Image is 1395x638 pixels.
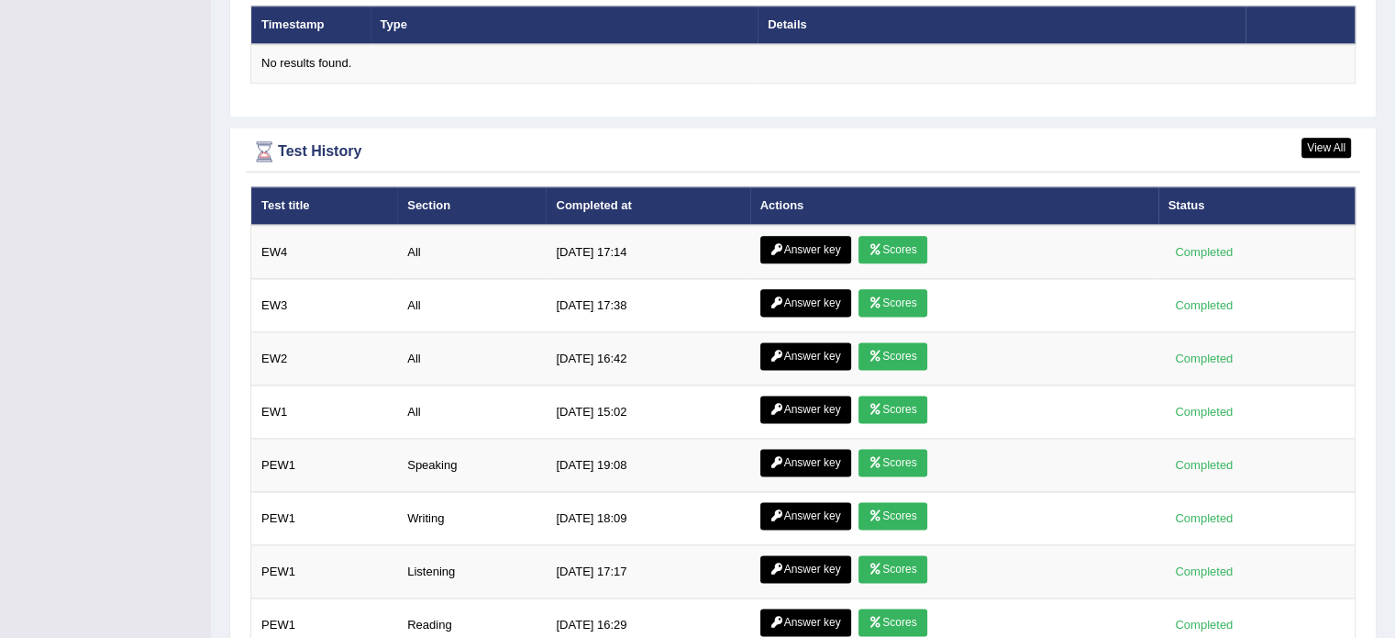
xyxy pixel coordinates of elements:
[760,396,851,423] a: Answer key
[1168,562,1240,581] div: Completed
[546,186,749,225] th: Completed at
[250,138,1356,165] div: Test History
[1168,509,1240,528] div: Completed
[758,6,1245,44] th: Details
[397,332,546,386] td: All
[1168,242,1240,262] div: Completed
[1168,296,1240,315] div: Completed
[251,439,398,492] td: PEW1
[760,502,851,530] a: Answer key
[1168,349,1240,368] div: Completed
[760,342,851,370] a: Answer key
[397,186,546,225] th: Section
[251,186,398,225] th: Test title
[858,502,926,530] a: Scores
[760,609,851,636] a: Answer key
[397,439,546,492] td: Speaking
[760,289,851,317] a: Answer key
[546,386,749,439] td: [DATE] 15:02
[546,279,749,332] td: [DATE] 17:38
[397,386,546,439] td: All
[251,386,398,439] td: EW1
[1168,455,1240,475] div: Completed
[1168,402,1240,421] div: Completed
[750,186,1158,225] th: Actions
[858,449,926,476] a: Scores
[261,55,1345,73] div: No results found.
[858,342,926,370] a: Scores
[251,332,398,386] td: EW2
[546,545,749,599] td: [DATE] 17:17
[858,289,926,317] a: Scores
[546,492,749,545] td: [DATE] 18:09
[760,449,851,476] a: Answer key
[397,492,546,545] td: Writing
[858,609,926,636] a: Scores
[1158,186,1356,225] th: Status
[251,279,398,332] td: EW3
[251,545,398,599] td: PEW1
[1168,615,1240,634] div: Completed
[251,6,371,44] th: Timestamp
[397,225,546,279] td: All
[760,555,851,583] a: Answer key
[546,439,749,492] td: [DATE] 19:08
[546,332,749,386] td: [DATE] 16:42
[371,6,758,44] th: Type
[397,545,546,599] td: Listening
[397,279,546,332] td: All
[1301,138,1351,158] a: View All
[858,555,926,583] a: Scores
[251,492,398,545] td: PEW1
[760,236,851,263] a: Answer key
[546,225,749,279] td: [DATE] 17:14
[251,225,398,279] td: EW4
[858,236,926,263] a: Scores
[858,396,926,423] a: Scores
